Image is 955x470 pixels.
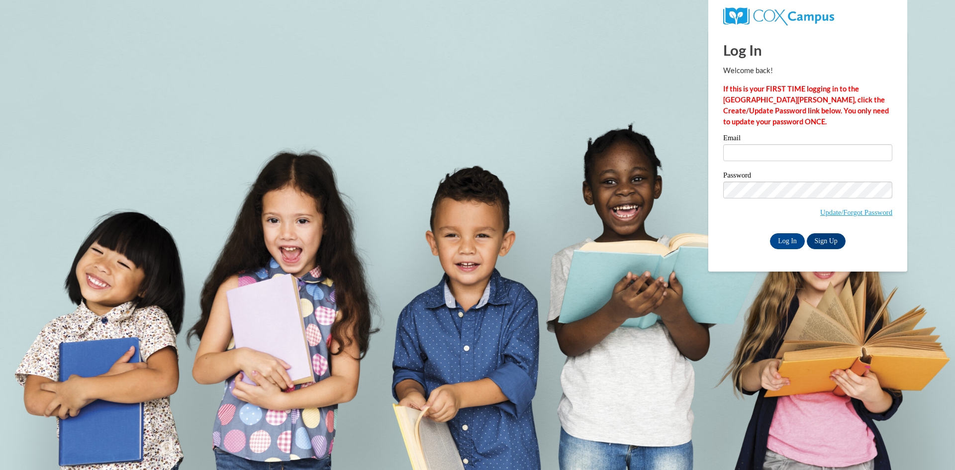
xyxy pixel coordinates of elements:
[723,85,889,126] strong: If this is your FIRST TIME logging in to the [GEOGRAPHIC_DATA][PERSON_NAME], click the Create/Upd...
[723,7,834,25] img: COX Campus
[723,40,892,60] h1: Log In
[723,172,892,182] label: Password
[723,65,892,76] p: Welcome back!
[723,134,892,144] label: Email
[807,233,846,249] a: Sign Up
[770,233,805,249] input: Log In
[820,208,892,216] a: Update/Forgot Password
[723,11,834,20] a: COX Campus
